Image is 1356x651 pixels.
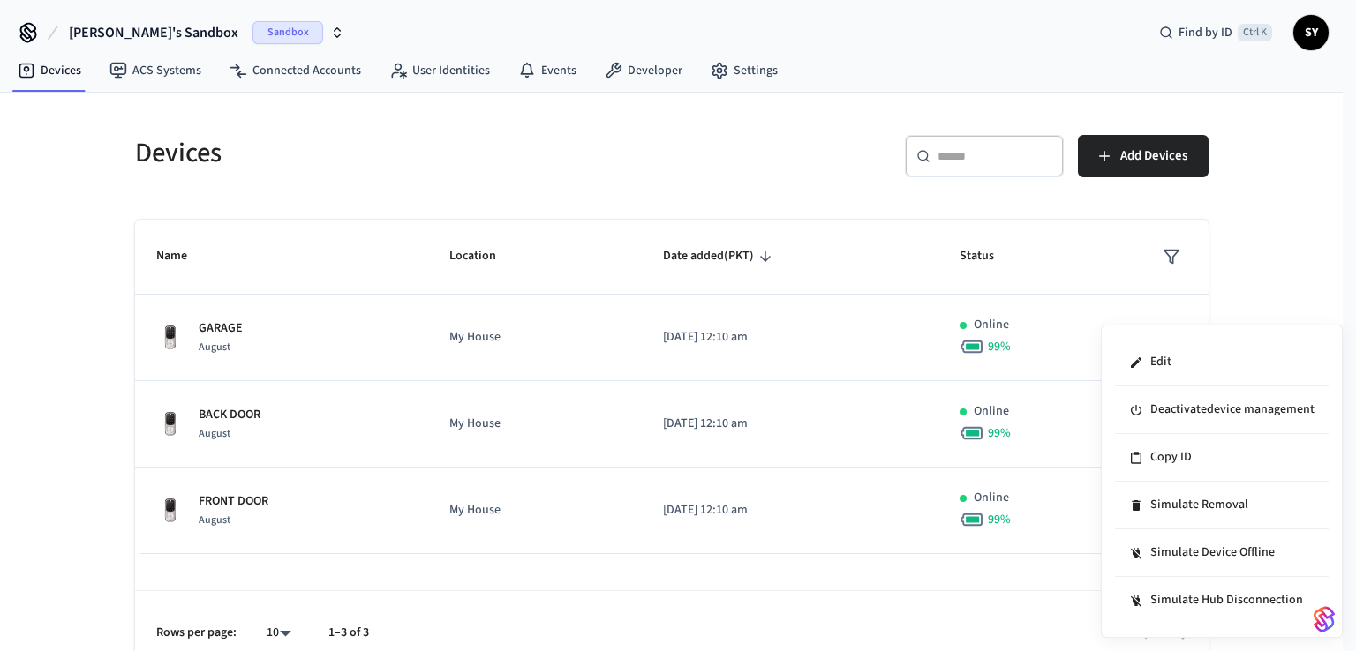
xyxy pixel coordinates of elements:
[1115,434,1329,482] li: Copy ID
[1115,482,1329,529] li: Simulate Removal
[1115,339,1329,386] li: Edit
[1115,577,1329,624] li: Simulate Hub Disconnection
[1314,605,1335,633] img: SeamLogoGradient.69752ec5.svg
[1115,529,1329,577] li: Simulate Device Offline
[1115,386,1329,434] li: Deactivate device management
